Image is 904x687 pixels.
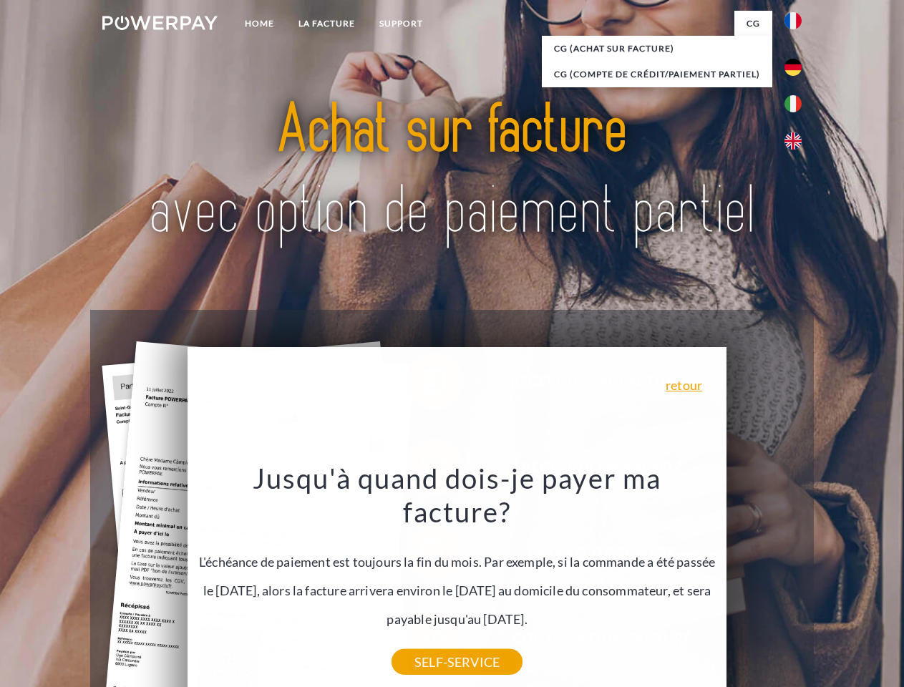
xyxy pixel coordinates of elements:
[784,95,802,112] img: it
[734,11,772,36] a: CG
[286,11,367,36] a: LA FACTURE
[233,11,286,36] a: Home
[784,12,802,29] img: fr
[196,461,719,530] h3: Jusqu'à quand dois-je payer ma facture?
[196,461,719,662] div: L'échéance de paiement est toujours la fin du mois. Par exemple, si la commande a été passée le [...
[392,649,523,675] a: SELF-SERVICE
[784,59,802,76] img: de
[666,379,702,391] a: retour
[137,69,767,274] img: title-powerpay_fr.svg
[542,62,772,87] a: CG (Compte de crédit/paiement partiel)
[542,36,772,62] a: CG (achat sur facture)
[367,11,435,36] a: Support
[102,16,218,30] img: logo-powerpay-white.svg
[784,132,802,150] img: en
